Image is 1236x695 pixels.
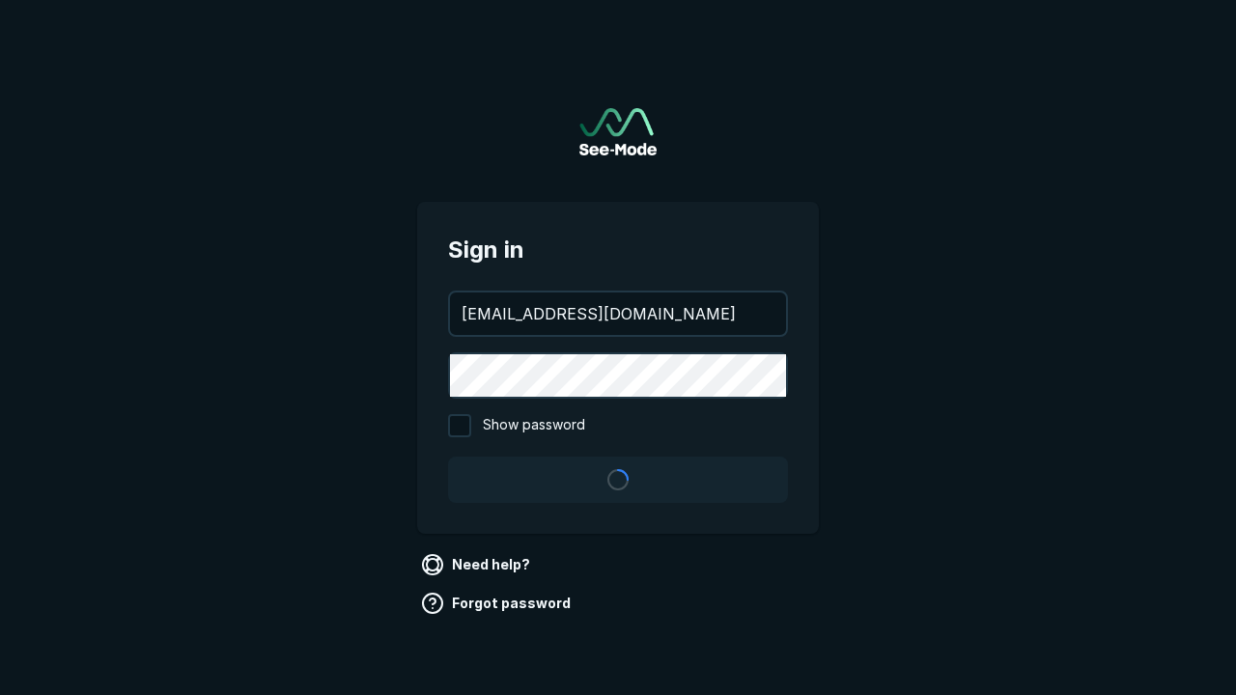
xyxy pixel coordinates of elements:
a: Go to sign in [579,108,657,155]
img: See-Mode Logo [579,108,657,155]
span: Show password [483,414,585,437]
input: your@email.com [450,292,786,335]
span: Sign in [448,233,788,267]
a: Forgot password [417,588,578,619]
a: Need help? [417,549,538,580]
